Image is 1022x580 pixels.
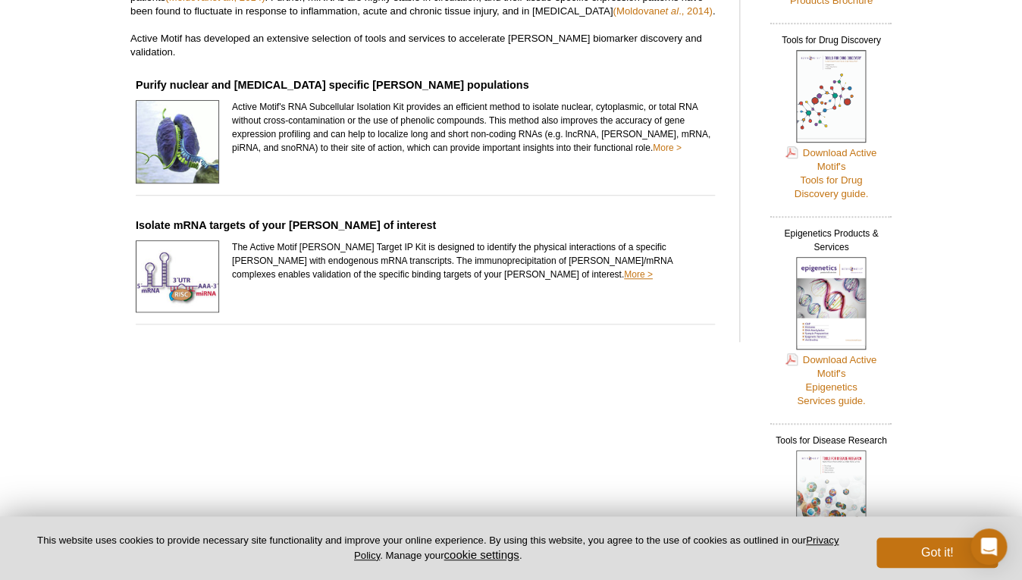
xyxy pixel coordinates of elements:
img: Tools for Disease Research [796,450,866,543]
strong: Purify nuclear and [MEDICAL_DATA] specific [PERSON_NAME] populations [136,79,528,91]
h2: Tools for Disease Research [770,423,892,450]
a: miRNA Target IP Kit [136,240,219,316]
img: antibodies [136,240,219,312]
p: This website uses cookies to provide necessary site functionality and improve your online experie... [24,534,851,563]
a: More > [624,268,653,281]
img: Tools for Drug Discovery [796,50,866,143]
button: cookie settings [444,548,519,561]
button: Got it! [876,538,998,568]
strong: Isolate mRNA targets of your [PERSON_NAME] of interest [136,219,436,231]
h2: Tools for Drug Discovery [770,23,892,50]
td: The Active Motif [PERSON_NAME] Target IP Kit is designed to identify the physical interactions of... [228,237,723,319]
a: (Moldovanet al., 2014) [613,5,712,17]
i: et al [660,5,679,17]
a: Download Active Motif'sTools for DrugDiscovery guide. [785,146,876,201]
td: Active Motif's RNA Subcellular Isolation Kit provides an efficient method to isolate nuclear, cyt... [228,97,723,190]
img: Epigenetics Products & Services [796,257,866,350]
div: Open Intercom Messenger [970,528,1007,565]
h2: Epigenetics Products & Services [770,216,892,257]
a: More > [653,141,682,155]
img: RNA Subcellular Isolation Kit [136,100,219,183]
a: Download Active Motif'sEpigeneticsServices guide. [785,353,876,408]
a: RNA Subcellular Isolation Kit [136,100,219,187]
a: Privacy Policy [354,535,839,560]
